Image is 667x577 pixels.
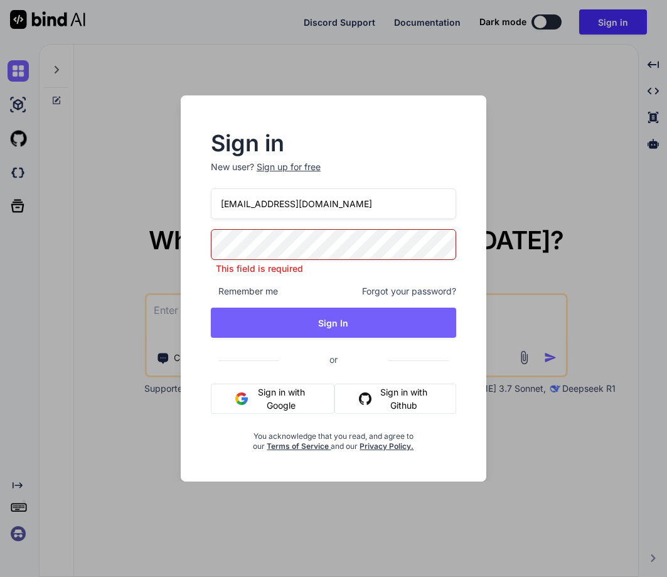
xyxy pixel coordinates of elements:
p: New user? [211,161,456,188]
span: Forgot your password? [362,285,456,298]
p: This field is required [211,262,456,275]
div: Sign up for free [257,161,321,173]
a: Privacy Policy. [360,441,414,451]
img: google [235,392,248,405]
h2: Sign in [211,133,456,153]
button: Sign In [211,308,456,338]
button: Sign in with Github [334,384,456,414]
a: Terms of Service [267,441,331,451]
button: Sign in with Google [211,384,334,414]
span: or [279,344,388,375]
img: github [359,392,371,405]
span: Remember me [211,285,278,298]
input: Login or Email [211,188,456,219]
div: You acknowledge that you read, and agree to our and our [252,424,415,451]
